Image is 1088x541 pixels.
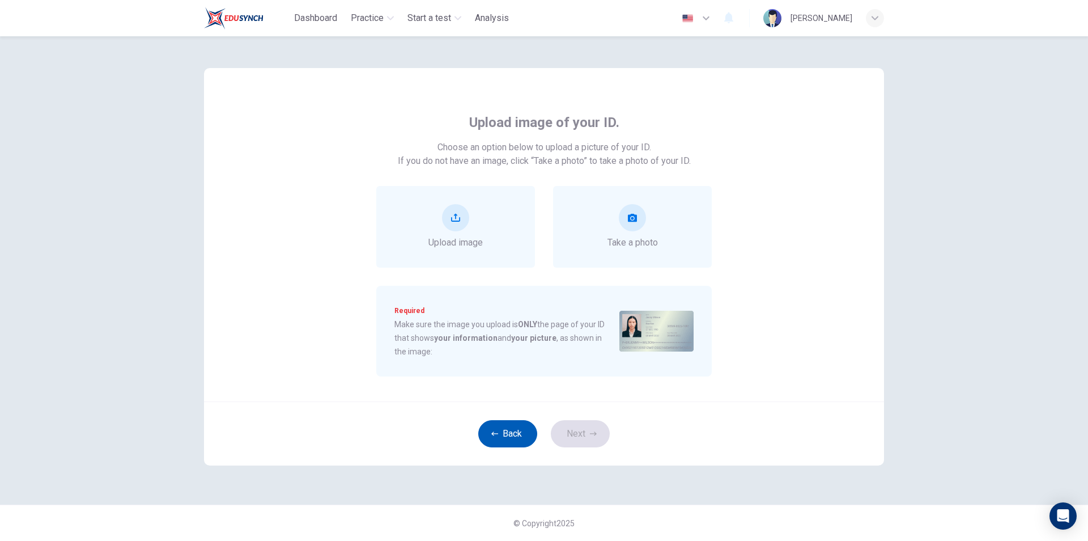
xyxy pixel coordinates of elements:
[511,333,556,343] strong: your picture
[407,11,451,25] span: Start a test
[437,141,651,154] span: Choose an option below to upload a picture of your ID.
[204,7,290,29] a: Train Test logo
[619,311,694,352] img: stock id photo
[351,11,384,25] span: Practice
[475,11,509,25] span: Analysis
[398,154,691,168] span: If you do not have an image, click “Take a photo” to take a photo of your ID.
[607,236,658,250] span: Take a photo
[478,420,537,447] button: Back
[434,333,498,343] strong: your information
[469,113,619,132] span: Upload image of your ID.
[394,304,610,318] span: Required
[442,204,469,231] button: upload
[681,14,695,23] img: en
[518,320,537,329] strong: ONLY
[1049,502,1077,530] div: Open Intercom Messenger
[763,9,781,27] img: Profile picture
[294,11,337,25] span: Dashboard
[204,7,263,29] img: Train Test logo
[290,8,342,28] button: Dashboard
[394,318,610,358] span: Make sure the image you upload is the page of your ID that shows and , as shown in the image:
[790,11,852,25] div: [PERSON_NAME]
[470,8,513,28] button: Analysis
[428,236,483,250] span: Upload image
[403,8,466,28] button: Start a test
[619,204,646,231] button: take photo
[513,519,575,528] span: © Copyright 2025
[346,8,398,28] button: Practice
